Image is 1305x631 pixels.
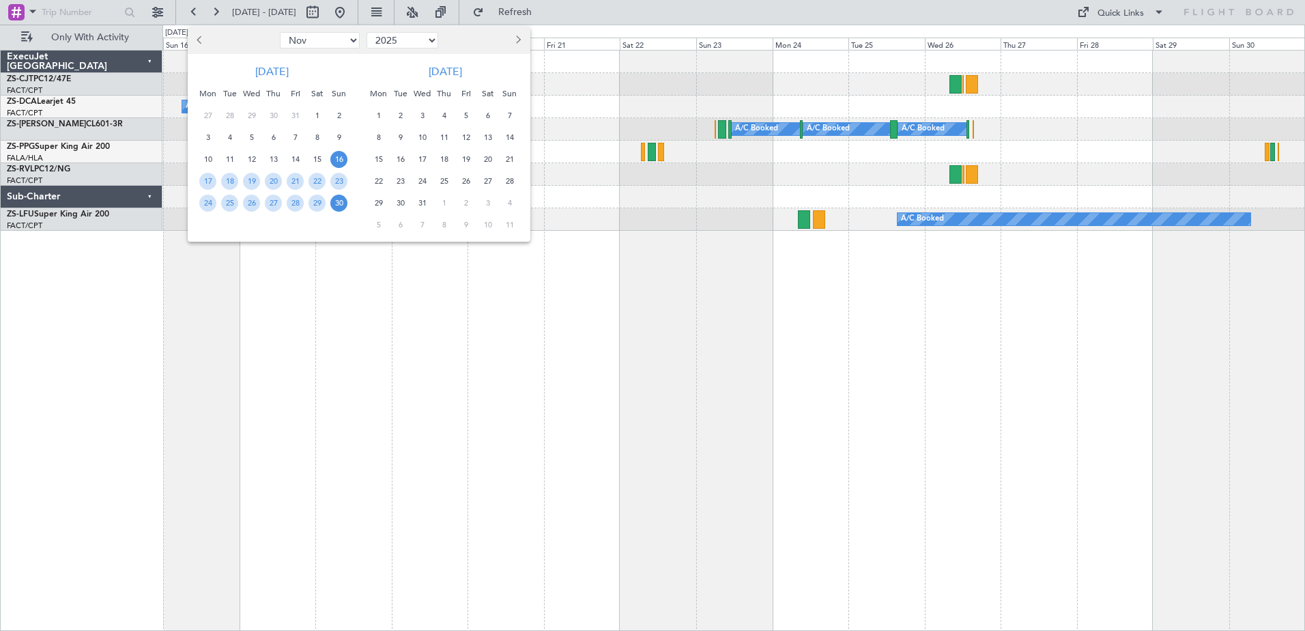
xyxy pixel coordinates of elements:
[435,107,453,124] span: 4
[265,195,282,212] span: 27
[370,195,387,212] span: 29
[370,151,387,168] span: 15
[477,170,499,192] div: 27-12-2025
[510,29,525,51] button: Next month
[414,129,431,146] span: 10
[328,170,350,192] div: 23-11-2025
[392,216,409,234] span: 6
[392,151,409,168] span: 16
[309,195,326,212] span: 29
[330,151,347,168] span: 16
[241,148,263,170] div: 12-11-2025
[499,83,521,104] div: Sun
[243,173,260,190] span: 19
[499,104,521,126] div: 7-12-2025
[455,148,477,170] div: 19-12-2025
[330,173,347,190] span: 23
[433,214,455,236] div: 8-1-2026
[219,104,241,126] div: 28-10-2025
[433,148,455,170] div: 18-12-2025
[263,170,285,192] div: 20-11-2025
[221,195,238,212] span: 25
[501,173,518,190] span: 28
[412,192,433,214] div: 31-12-2025
[219,170,241,192] div: 18-11-2025
[263,83,285,104] div: Thu
[370,129,387,146] span: 8
[457,129,474,146] span: 12
[433,170,455,192] div: 25-12-2025
[455,126,477,148] div: 12-12-2025
[287,195,304,212] span: 28
[457,195,474,212] span: 2
[479,216,496,234] span: 10
[306,148,328,170] div: 15-11-2025
[287,151,304,168] span: 14
[287,129,304,146] span: 7
[457,151,474,168] span: 19
[330,129,347,146] span: 9
[392,195,409,212] span: 30
[243,107,260,124] span: 29
[197,104,219,126] div: 27-10-2025
[392,107,409,124] span: 2
[412,214,433,236] div: 7-1-2026
[455,83,477,104] div: Fri
[285,148,306,170] div: 14-11-2025
[199,107,216,124] span: 27
[499,148,521,170] div: 21-12-2025
[368,126,390,148] div: 8-12-2025
[328,104,350,126] div: 2-11-2025
[199,173,216,190] span: 17
[501,129,518,146] span: 14
[390,126,412,148] div: 9-12-2025
[287,107,304,124] span: 31
[241,192,263,214] div: 26-11-2025
[479,195,496,212] span: 3
[477,148,499,170] div: 20-12-2025
[306,83,328,104] div: Sat
[221,173,238,190] span: 18
[435,216,453,234] span: 8
[390,83,412,104] div: Tue
[197,192,219,214] div: 24-11-2025
[287,173,304,190] span: 21
[414,151,431,168] span: 17
[412,148,433,170] div: 17-12-2025
[390,104,412,126] div: 2-12-2025
[243,151,260,168] span: 12
[499,170,521,192] div: 28-12-2025
[219,192,241,214] div: 25-11-2025
[479,151,496,168] span: 20
[435,195,453,212] span: 1
[392,129,409,146] span: 9
[328,83,350,104] div: Sun
[412,83,433,104] div: Wed
[285,170,306,192] div: 21-11-2025
[219,83,241,104] div: Tue
[457,107,474,124] span: 5
[306,126,328,148] div: 8-11-2025
[328,148,350,170] div: 16-11-2025
[197,148,219,170] div: 10-11-2025
[263,104,285,126] div: 30-10-2025
[455,214,477,236] div: 9-1-2026
[263,126,285,148] div: 6-11-2025
[328,126,350,148] div: 9-11-2025
[265,129,282,146] span: 6
[265,173,282,190] span: 20
[433,104,455,126] div: 4-12-2025
[221,107,238,124] span: 28
[435,129,453,146] span: 11
[412,126,433,148] div: 10-12-2025
[370,107,387,124] span: 1
[370,216,387,234] span: 5
[367,32,438,48] select: Select year
[368,104,390,126] div: 1-12-2025
[285,104,306,126] div: 31-10-2025
[501,216,518,234] span: 11
[241,104,263,126] div: 29-10-2025
[499,126,521,148] div: 14-12-2025
[243,195,260,212] span: 26
[328,192,350,214] div: 30-11-2025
